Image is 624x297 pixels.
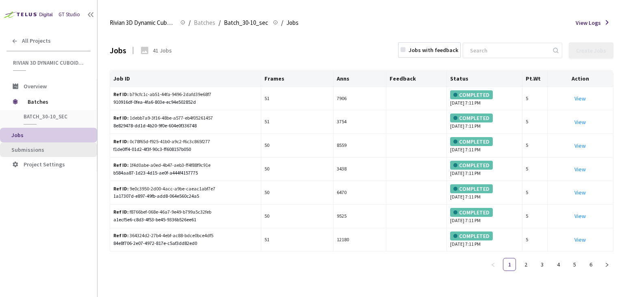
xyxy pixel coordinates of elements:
b: Ref ID: [113,138,129,144]
div: COMPLETED [450,161,493,170]
div: Jobs with feedback [409,46,458,55]
td: 8559 [334,134,386,157]
b: Ref ID: [113,162,129,168]
td: 51 [261,228,334,252]
td: 50 [261,181,334,205]
b: Ref ID: [113,115,129,121]
div: 9e0c3950-2d00-4acc-a9be-caeac1abf7e7 [113,185,217,193]
th: Status [447,71,522,87]
div: 1f4d0abe-a0ed-4b47-aeb3-ff4f88f9c91e [113,162,217,169]
button: right [600,258,613,271]
a: View [574,166,586,173]
a: 3 [536,258,548,271]
span: View Logs [576,18,601,27]
div: [DATE] 7:11 PM [450,161,519,177]
td: 9525 [334,205,386,228]
span: Batches [28,94,83,110]
li: Previous Page [487,258,500,271]
li: 4 [552,258,565,271]
td: 51 [261,110,334,134]
div: [DATE] 7:11 PM [450,90,519,107]
div: f1de0ff4-01d2-4f3f-90c3-ff608157b050 [113,146,258,153]
td: 50 [261,134,334,157]
li: 6 [584,258,597,271]
td: 5 [522,205,548,228]
span: Rivian 3D Dynamic Cuboids[2024-25] [110,18,175,28]
li: 3 [535,258,548,271]
div: COMPLETED [450,90,493,99]
input: Search [465,43,552,58]
li: 5 [568,258,581,271]
span: Submissions [11,146,44,153]
b: Ref ID: [113,91,129,97]
div: a1ecf5e6-c8d3-4f53-be45-9336b526ee61 [113,216,258,224]
div: COMPLETED [450,208,493,217]
li: / [219,18,221,28]
div: COMPLETED [450,231,493,240]
li: 2 [519,258,532,271]
a: 6 [585,258,597,271]
div: f8766bef-068e-46a7-9e49-b799a5c32feb [113,208,217,216]
th: Anns [334,71,386,87]
td: 5 [522,110,548,134]
th: Job ID [110,71,261,87]
td: 5 [522,157,548,181]
a: View [574,142,586,149]
span: All Projects [22,37,51,44]
div: 364324d2-27b4-4ebf-ac88-bdce0bce4df5 [113,232,217,240]
div: Create Jobs [576,47,606,54]
div: 910916df-0fea-4fa6-803e-ec94e502852d [113,98,258,106]
a: 2 [520,258,532,271]
button: left [487,258,500,271]
span: Jobs [286,18,299,28]
td: 7906 [334,87,386,111]
a: Batches [192,18,217,27]
b: Ref ID: [113,186,129,192]
td: 3438 [334,157,386,181]
b: Ref ID: [113,232,129,238]
div: 41 Jobs [153,46,172,55]
div: [DATE] 7:11 PM [450,114,519,130]
div: COMPLETED [450,184,493,193]
a: View [574,95,586,102]
div: [DATE] 7:11 PM [450,208,519,225]
div: COMPLETED [450,114,493,122]
a: 1 [503,258,516,271]
div: 1debb7a9-3f16-48be-a577-eb4f05261457 [113,114,217,122]
div: 0c78f65d-f925-41b0-a9c2-f6c3c865f277 [113,138,217,146]
th: Action [548,71,613,87]
div: b584aa87-1d23-4d15-ae0f-a444f4157775 [113,169,258,177]
td: 51 [261,87,334,111]
td: 5 [522,228,548,252]
span: Batch_30-10_sec [24,113,84,120]
div: 1a17307d-e897-49fb-add8-064e560c24a5 [113,192,258,200]
td: 5 [522,134,548,157]
div: b79cfc1c-ab51-44fa-9496-2dafd39e68f7 [113,91,217,98]
span: right [604,262,609,267]
div: 84e8f706-2e07-4972-817e-c5af3dd82ed0 [113,240,258,247]
span: Overview [24,83,47,90]
td: 5 [522,87,548,111]
div: COMPLETED [450,137,493,146]
span: Rivian 3D Dynamic Cuboids[2024-25] [13,59,86,66]
li: Next Page [600,258,613,271]
a: View [574,189,586,196]
span: Jobs [11,131,24,139]
li: 1 [503,258,516,271]
span: Batches [194,18,215,28]
div: [DATE] 7:11 PM [450,231,519,248]
b: Ref ID: [113,209,129,215]
th: Frames [261,71,334,87]
a: 5 [568,258,581,271]
div: 8e829478-dd1d-4b20-9f0e-604e0f336748 [113,122,258,130]
li: / [281,18,283,28]
a: 4 [552,258,564,271]
th: Feedback [386,71,447,87]
a: View [574,236,586,243]
span: Project Settings [24,161,65,168]
a: View [574,212,586,220]
td: 6470 [334,181,386,205]
td: 5 [522,181,548,205]
div: [DATE] 7:11 PM [450,184,519,201]
a: View [574,118,586,126]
